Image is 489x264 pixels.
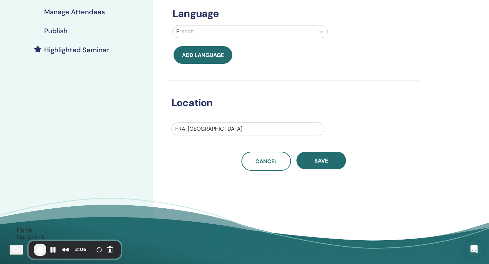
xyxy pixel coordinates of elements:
a: Cancel [241,152,291,171]
span: Save [314,157,328,164]
h3: Language [168,7,419,20]
h4: Manage Attendees [44,8,105,16]
div: Domaine [35,40,52,44]
img: tab_keywords_by_traffic_grey.svg [77,39,83,45]
span: Add language [182,52,224,59]
div: Mots-clés [85,40,104,44]
h4: Highlighted Seminar [44,46,109,54]
h4: Publish [44,27,68,35]
span: Cancel [255,158,277,165]
h3: Location [167,97,410,109]
img: tab_domain_overview_orange.svg [28,39,33,45]
button: Save [296,152,346,169]
div: Domaine: [DOMAIN_NAME] [18,18,77,23]
button: Add language [174,46,232,64]
img: website_grey.svg [11,18,16,23]
div: Open Intercom Messenger [466,241,482,257]
img: logo_orange.svg [11,11,16,16]
div: v 4.0.25 [19,11,33,16]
